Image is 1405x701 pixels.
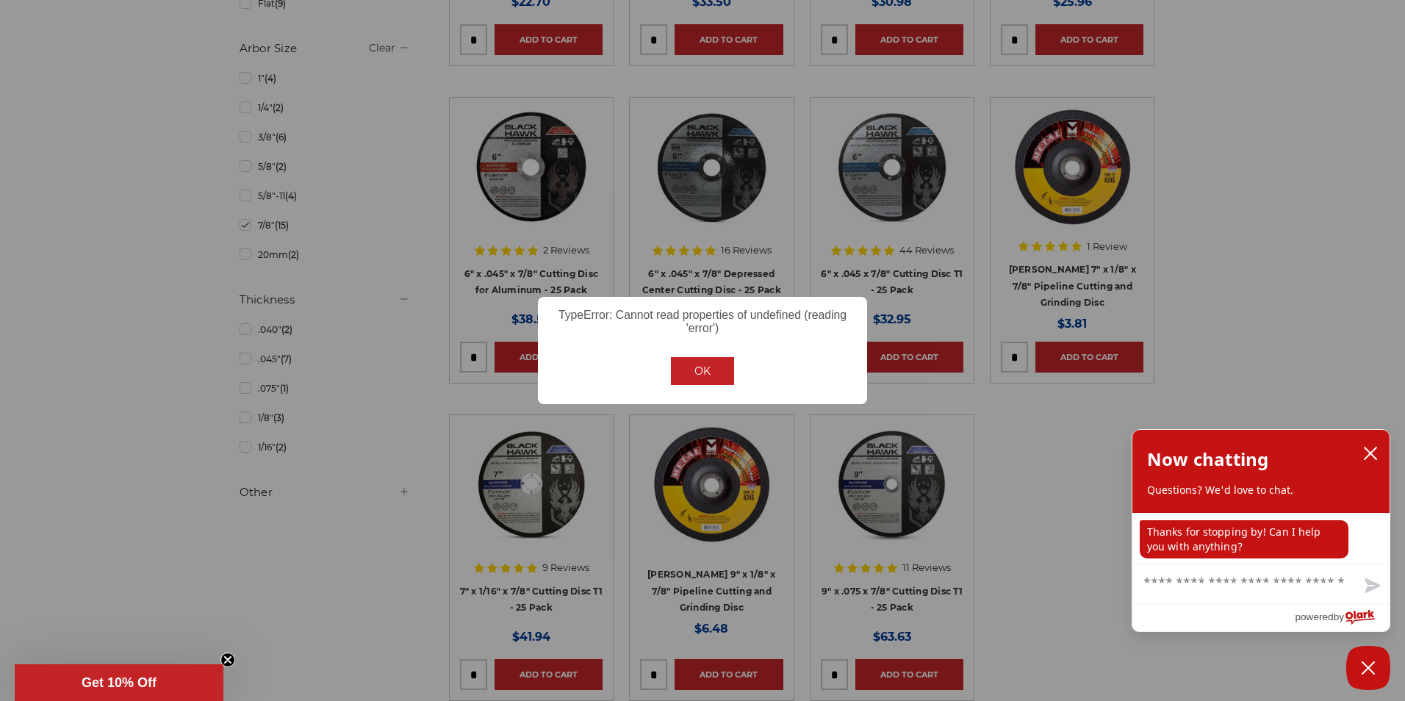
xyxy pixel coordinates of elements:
a: Powered by Olark [1295,604,1390,631]
p: Thanks for stopping by! Can I help you with anything? [1140,520,1348,558]
div: olark chatbox [1132,429,1390,632]
button: Close Chatbox [1346,646,1390,690]
button: OK [671,357,734,385]
button: Close teaser [220,653,235,667]
span: by [1334,608,1344,626]
button: close chatbox [1359,442,1382,464]
button: Send message [1353,569,1390,603]
span: Get 10% Off [82,675,157,690]
h2: Now chatting [1147,445,1268,474]
div: chat [1132,513,1390,564]
span: powered [1295,608,1333,626]
p: Questions? We'd love to chat. [1147,483,1375,497]
div: TypeError: Cannot read properties of undefined (reading 'error') [538,297,867,338]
